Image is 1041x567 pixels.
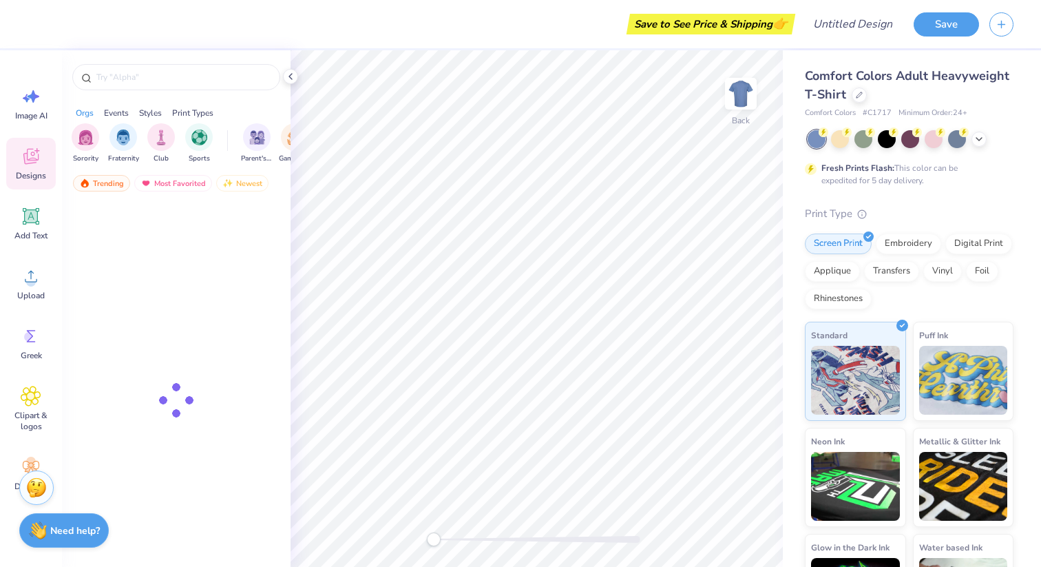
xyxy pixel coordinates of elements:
span: Glow in the Dark Ink [811,540,890,555]
input: Untitled Design [802,10,903,38]
button: filter button [72,123,99,164]
div: Digital Print [945,234,1012,254]
span: Clipart & logos [8,410,54,432]
div: Rhinestones [805,289,872,309]
span: Decorate [14,481,48,492]
img: Sports Image [191,130,207,145]
span: Game Day [279,154,311,164]
span: Minimum Order: 24 + [898,107,967,119]
span: Upload [17,290,45,301]
button: filter button [241,123,273,164]
button: filter button [279,123,311,164]
span: # C1717 [863,107,892,119]
div: Transfers [864,261,919,282]
span: Metallic & Glitter Ink [919,434,1000,449]
img: Back [727,80,755,107]
img: Metallic & Glitter Ink [919,452,1008,521]
button: filter button [147,123,175,164]
div: Print Types [172,107,213,119]
div: Newest [216,175,269,192]
div: Vinyl [923,261,962,282]
div: Trending [73,175,130,192]
img: newest.gif [222,178,233,188]
span: 👉 [772,15,788,32]
span: Neon Ink [811,434,845,449]
span: Greek [21,350,42,361]
button: filter button [108,123,139,164]
img: Club Image [154,130,169,145]
img: Neon Ink [811,452,900,521]
span: Puff Ink [919,328,948,342]
div: filter for Fraternity [108,123,139,164]
span: Club [154,154,169,164]
strong: Need help? [50,524,100,537]
div: filter for Club [147,123,175,164]
img: Parent's Weekend Image [249,130,265,145]
div: Back [732,114,750,127]
div: Screen Print [805,234,872,254]
div: filter for Game Day [279,123,311,164]
div: Embroidery [876,234,941,254]
img: trending.gif [79,178,90,188]
div: Print Type [805,206,1013,222]
span: Fraternity [108,154,139,164]
strong: Fresh Prints Flash: [821,163,894,174]
span: Comfort Colors Adult Heavyweight T-Shirt [805,68,1009,103]
span: Sports [189,154,210,164]
div: Orgs [76,107,94,119]
button: filter button [185,123,213,164]
div: Styles [139,107,162,119]
span: Comfort Colors [805,107,856,119]
div: filter for Sports [185,123,213,164]
div: Events [104,107,129,119]
span: Image AI [15,110,48,121]
input: Try "Alpha" [95,70,271,84]
div: Foil [966,261,998,282]
div: Accessibility label [427,533,441,546]
span: Parent's Weekend [241,154,273,164]
span: Designs [16,170,46,181]
div: filter for Sorority [72,123,99,164]
div: Most Favorited [134,175,212,192]
img: Fraternity Image [116,130,131,145]
img: Sorority Image [78,130,94,145]
span: Sorority [73,154,98,164]
img: Standard [811,346,900,415]
span: Standard [811,328,848,342]
span: Water based Ink [919,540,982,555]
img: Game Day Image [287,130,303,145]
span: Add Text [14,230,48,241]
div: Save to See Price & Shipping [630,14,792,34]
img: most_fav.gif [140,178,151,188]
div: This color can be expedited for 5 day delivery. [821,162,991,187]
button: Save [914,12,979,37]
div: filter for Parent's Weekend [241,123,273,164]
img: Puff Ink [919,346,1008,415]
div: Applique [805,261,860,282]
